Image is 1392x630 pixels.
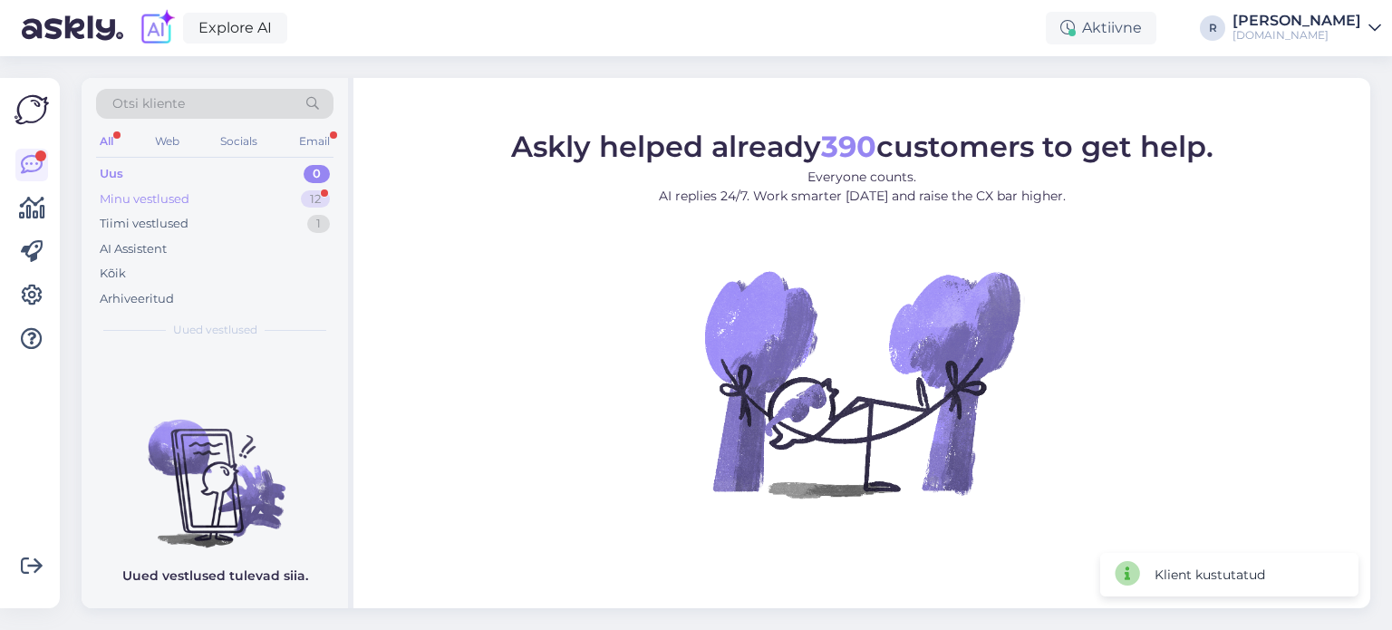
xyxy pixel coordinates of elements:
[821,129,876,164] b: 390
[100,190,189,208] div: Minu vestlused
[1046,12,1156,44] div: Aktiivne
[1200,15,1225,41] div: R
[1155,566,1265,585] div: Klient kustutatud
[301,190,330,208] div: 12
[100,240,167,258] div: AI Assistent
[295,130,333,153] div: Email
[138,9,176,47] img: explore-ai
[112,94,185,113] span: Otsi kliente
[82,387,348,550] img: No chats
[183,13,287,44] a: Explore AI
[151,130,183,153] div: Web
[122,567,308,586] p: Uued vestlused tulevad siia.
[511,129,1213,164] span: Askly helped already customers to get help.
[96,130,117,153] div: All
[173,322,257,338] span: Uued vestlused
[307,215,330,233] div: 1
[699,220,1025,547] img: No Chat active
[100,215,188,233] div: Tiimi vestlused
[100,165,123,183] div: Uus
[1232,28,1361,43] div: [DOMAIN_NAME]
[1232,14,1361,28] div: [PERSON_NAME]
[304,165,330,183] div: 0
[100,290,174,308] div: Arhiveeritud
[100,265,126,283] div: Kõik
[1232,14,1381,43] a: [PERSON_NAME][DOMAIN_NAME]
[14,92,49,127] img: Askly Logo
[217,130,261,153] div: Socials
[511,168,1213,206] p: Everyone counts. AI replies 24/7. Work smarter [DATE] and raise the CX bar higher.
